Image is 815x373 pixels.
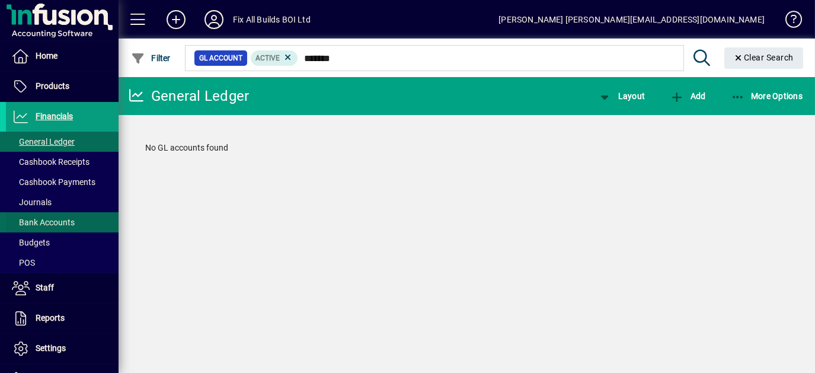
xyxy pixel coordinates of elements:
span: GL Account [199,52,242,64]
div: General Ledger [127,87,250,106]
span: Layout [597,91,645,101]
span: Reports [36,313,65,323]
span: Cashbook Receipts [12,157,90,167]
button: Profile [195,9,233,30]
app-page-header-button: View chart layout [585,85,657,107]
a: Budgets [6,232,119,253]
a: Reports [6,304,119,333]
span: Filter [131,53,171,63]
a: Knowledge Base [776,2,800,41]
span: Clear Search [734,53,794,62]
button: Add [667,85,708,107]
button: Add [157,9,195,30]
a: Journals [6,192,119,212]
span: Financials [36,111,73,121]
a: Bank Accounts [6,212,119,232]
a: Settings [6,334,119,364]
mat-chip: Activation Status: Active [251,50,298,66]
span: General Ledger [12,137,75,146]
span: Cashbook Payments [12,177,95,187]
a: Staff [6,273,119,303]
a: Cashbook Payments [6,172,119,192]
span: Settings [36,343,66,353]
span: Budgets [12,238,50,247]
div: No GL accounts found [133,130,800,166]
a: General Ledger [6,132,119,152]
a: Cashbook Receipts [6,152,119,172]
span: Products [36,81,69,91]
span: Staff [36,283,54,292]
button: Layout [595,85,648,107]
span: Journals [12,197,52,207]
div: [PERSON_NAME] [PERSON_NAME][EMAIL_ADDRESS][DOMAIN_NAME] [498,10,765,29]
button: Clear [724,47,804,69]
span: Active [255,54,280,62]
a: Products [6,72,119,101]
span: Add [670,91,705,101]
span: Home [36,51,57,60]
a: POS [6,253,119,273]
span: POS [12,258,35,267]
button: Filter [128,47,174,69]
div: Fix All Builds BOI Ltd [233,10,311,29]
span: More Options [731,91,803,101]
button: More Options [728,85,806,107]
a: Home [6,42,119,71]
span: Bank Accounts [12,218,75,227]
